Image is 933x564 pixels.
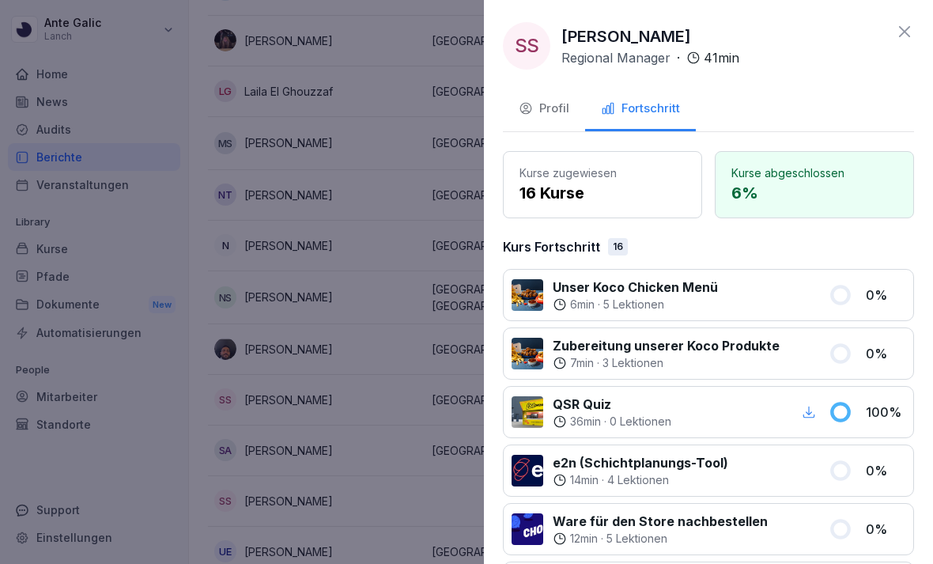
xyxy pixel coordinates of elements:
[553,512,768,531] p: Ware für den Store nachbestellen
[570,297,595,312] p: 6 min
[731,181,897,205] p: 6 %
[866,344,905,363] p: 0 %
[553,336,780,355] p: Zubereitung unserer Koco Produkte
[704,48,739,67] p: 41 min
[553,472,728,488] div: ·
[610,414,671,430] p: 0 Lektionen
[553,414,671,430] div: ·
[553,395,671,414] p: QSR Quiz
[866,461,905,480] p: 0 %
[608,238,628,256] div: 16
[553,355,780,371] div: ·
[503,89,585,131] button: Profil
[603,297,664,312] p: 5 Lektionen
[561,48,739,67] div: ·
[519,165,686,181] p: Kurse zugewiesen
[561,25,691,48] p: [PERSON_NAME]
[503,237,600,256] p: Kurs Fortschritt
[570,531,598,547] p: 12 min
[570,472,599,488] p: 14 min
[601,100,680,118] div: Fortschritt
[602,355,663,371] p: 3 Lektionen
[503,22,550,70] div: SS
[570,414,601,430] p: 36 min
[607,472,669,488] p: 4 Lektionen
[866,520,905,539] p: 0 %
[561,48,670,67] p: Regional Manager
[866,286,905,305] p: 0 %
[519,181,686,205] p: 16 Kurse
[553,531,768,547] div: ·
[519,100,569,118] div: Profil
[731,165,897,181] p: Kurse abgeschlossen
[585,89,696,131] button: Fortschritt
[866,403,905,422] p: 100 %
[570,355,594,371] p: 7 min
[553,453,728,472] p: e2n (Schichtplanungs-Tool)
[553,278,718,297] p: Unser Koco Chicken Menü
[606,531,667,547] p: 5 Lektionen
[553,297,718,312] div: ·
